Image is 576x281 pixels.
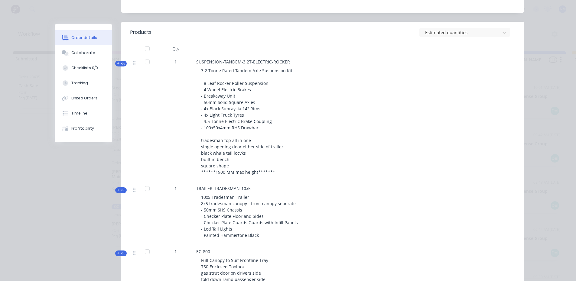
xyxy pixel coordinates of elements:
div: Timeline [71,111,87,116]
button: Tracking [55,76,112,91]
button: Checklists 0/0 [55,60,112,76]
span: 1 [174,248,177,255]
div: Qty [158,43,194,55]
span: EC-800 [196,249,210,254]
span: SUSPENSION-TANDEM-3.2T-ELECTRIC-ROCKER [196,59,290,65]
div: Profitability [71,126,94,131]
button: Kit [115,250,127,256]
span: Kit [117,61,125,66]
span: 3.2 Tonne Rated Tandem Axle Suspension Kit - 8 Leaf Rocker Roller Suspension - 4 Wheel Electric B... [201,68,294,175]
span: Kit [117,188,125,192]
span: 1 [174,59,177,65]
div: Products [130,29,151,36]
div: Checklists 0/0 [71,65,98,71]
button: Profitability [55,121,112,136]
span: Kit [117,251,125,256]
span: TRAILER-TRADESMAN-10x5 [196,186,251,191]
button: Order details [55,30,112,45]
button: Linked Orders [55,91,112,106]
button: Kit [115,187,127,193]
div: Linked Orders [71,95,97,101]
button: Collaborate [55,45,112,60]
div: Order details [71,35,97,40]
button: Kit [115,61,127,66]
span: 10x5 Tradesman Trailer 8x5 tradesman canopy - front canopy seperate - 50mm SHS Chassis - Checker ... [201,194,298,238]
span: 1 [174,185,177,192]
button: Timeline [55,106,112,121]
div: Collaborate [71,50,95,56]
div: Tracking [71,80,88,86]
